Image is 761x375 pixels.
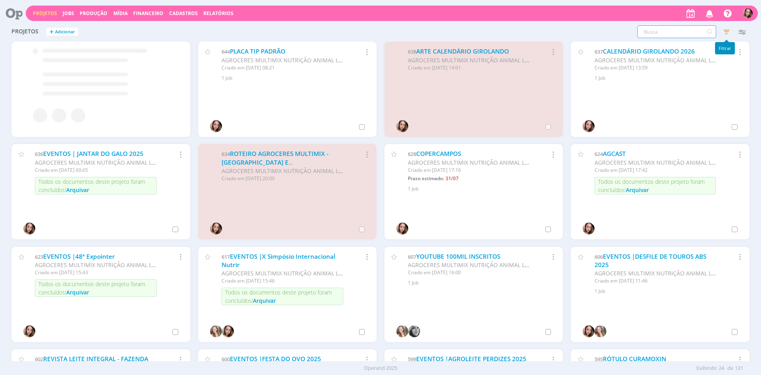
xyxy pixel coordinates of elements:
[416,150,461,158] a: COPERCAMPOS
[595,150,603,158] span: 624
[222,356,230,363] span: 600
[595,253,603,260] span: 606
[396,325,408,337] img: G
[408,64,530,71] div: Criado em [DATE] 14:01
[408,261,537,269] span: AGROCERES MULTIMIX NUTRIÇÃO ANIMAL LTDA.
[35,167,157,174] div: Criado em [DATE] 00:05
[222,150,230,158] span: 634
[408,159,537,166] span: AGROCERES MULTIMIX NUTRIÇÃO ANIMAL LTDA.
[603,355,666,363] a: RÓTULO CURAMOXIN
[408,175,444,182] span: Prazo estimado:
[595,64,716,71] div: Criado em [DATE] 13:59
[63,10,74,17] a: Jobs
[230,47,285,56] a: PLACA TIP PADRÃO
[222,277,343,285] div: Criado em [DATE] 15:46
[222,269,351,277] span: AGROCERES MULTIMIX NUTRIÇÃO ANIMAL LTDA.
[416,47,509,56] a: ARTE CALENDÁRIO GIROLANDO
[595,269,724,277] span: AGROCERES MULTIMIX NUTRIÇÃO ANIMAL LTDA.
[23,223,35,235] img: T
[113,10,128,17] a: Mídia
[603,47,695,56] a: CALENDÁRIO GIROLANDO 2026
[595,277,716,285] div: Criado em [DATE] 11:46
[583,325,595,337] img: T
[416,355,526,363] a: EVENTOS |AGROLEITE PERDIZES 2025
[35,261,164,269] span: AGROCERES MULTIMIX NUTRIÇÃO ANIMAL LTDA.
[595,56,724,64] span: AGROCERES MULTIMIX NUTRIÇÃO ANIMAL LTDA.
[66,186,89,194] span: Arquivar
[60,10,76,17] button: Jobs
[595,325,606,337] img: G
[416,252,500,261] a: YOUTUBE 100MIL INSCRITOS
[210,223,222,235] img: T
[222,252,335,269] a: EVENTOS |X Simpósio Internacional Nutrir
[222,64,343,71] div: Criado em [DATE] 08:21
[719,364,724,372] span: 24
[595,159,724,166] span: AGROCERES MULTIMIX NUTRIÇÃO ANIMAL LTDA.
[31,10,59,17] button: Projetos
[23,325,35,337] img: T
[396,223,408,235] img: T
[735,364,743,372] span: 131
[595,75,740,82] div: 1 Job
[225,288,332,304] span: Todos os documentos deste projeto foram concluídos!
[598,178,705,194] span: Todos os documentos deste projeto foram concluídos!
[222,56,351,64] span: AGROCERES MULTIMIX NUTRIÇÃO ANIMAL LTDA.
[222,167,351,175] span: AGROCERES MULTIMIX NUTRIÇÃO ANIMAL LTDA.
[696,364,717,372] span: Exibindo
[133,10,163,17] a: Financeiro
[131,10,166,17] button: Financeiro
[626,186,649,194] span: Arquivar
[38,178,145,194] span: Todos os documentos deste projeto foram concluídos!
[408,48,416,55] span: 638
[46,28,78,36] button: +Adicionar
[595,167,716,174] div: Criado em [DATE] 17:42
[408,150,416,158] span: 628
[253,297,276,304] span: Arquivar
[35,159,164,166] span: AGROCERES MULTIMIX NUTRIÇÃO ANIMAL LTDA.
[111,10,130,17] button: Mídia
[603,150,626,158] a: AGCAST
[742,6,753,20] button: T
[583,120,595,132] img: T
[222,175,343,182] div: Criado em [DATE] 20:00
[222,75,367,82] div: 1 Job
[77,10,110,17] button: Produção
[408,253,416,260] span: 607
[35,269,157,276] div: Criado em [DATE] 15:43
[167,10,200,17] button: Cadastros
[201,10,236,17] button: Relatórios
[408,269,530,276] div: Criado em [DATE] 16:00
[408,279,553,287] div: 1 Job
[727,364,733,372] span: de
[230,355,321,363] a: EVENTOS |FESTA DO OVO 2025
[203,10,233,17] a: Relatórios
[11,28,38,35] span: Projetos
[33,10,57,17] a: Projetos
[408,167,530,174] div: Criado em [DATE] 17:16
[222,253,230,260] span: 617
[408,56,537,64] span: AGROCERES MULTIMIX NUTRIÇÃO ANIMAL LTDA.
[66,288,89,296] span: Arquivar
[210,120,222,132] img: T
[55,29,75,35] span: Adicionar
[396,120,408,132] img: T
[169,10,198,17] span: Cadastros
[595,48,603,55] span: 637
[715,42,735,54] div: Filtrar
[595,252,706,269] a: EVENTOS |DESFILE DE TOUROS ABS 2025
[50,28,54,36] span: +
[80,10,107,17] a: Produção
[595,288,740,295] div: 1 Job
[408,185,553,192] div: 1 Job
[35,150,43,158] span: 636
[35,356,43,363] span: 602
[222,48,230,55] span: 644
[38,280,145,296] span: Todos os documentos deste projeto foram concluídos!
[222,150,329,175] a: ROTEIRO AGROCERES MULTIMIX - [GEOGRAPHIC_DATA] E [GEOGRAPHIC_DATA]
[595,356,603,363] span: 595
[583,223,595,235] img: T
[210,325,222,337] img: G
[446,175,459,182] span: 31/07
[43,252,115,261] a: EVENTOS |48ª Expointer
[408,325,420,337] img: J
